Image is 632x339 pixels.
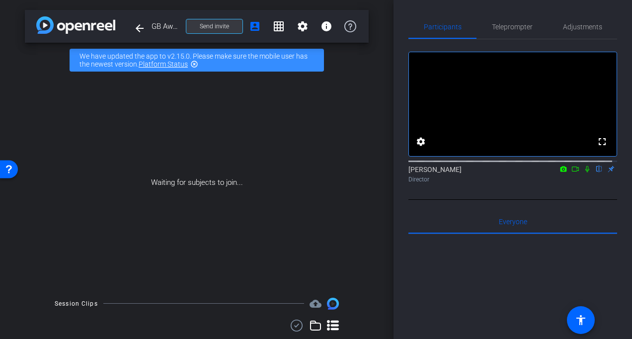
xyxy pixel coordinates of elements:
div: We have updated the app to v2.15.0. Please make sure the mobile user has the newest version. [70,49,324,72]
mat-icon: fullscreen [596,136,608,148]
div: Director [408,175,617,184]
img: app-logo [36,16,115,34]
span: Send invite [200,22,229,30]
mat-icon: account_box [249,20,261,32]
mat-icon: arrow_back [134,22,146,34]
span: Adjustments [563,23,602,30]
mat-icon: settings [297,20,309,32]
div: Waiting for subjects to join... [25,78,369,288]
span: Participants [424,23,462,30]
mat-icon: grid_on [273,20,285,32]
mat-icon: flip [593,164,605,173]
img: Session clips [327,298,339,310]
span: Destinations for your clips [310,298,321,310]
button: Send invite [186,19,243,34]
mat-icon: highlight_off [190,60,198,68]
mat-icon: settings [415,136,427,148]
a: Platform Status [139,60,188,68]
mat-icon: cloud_upload [310,298,321,310]
span: Teleprompter [492,23,533,30]
div: Session Clips [55,299,98,309]
mat-icon: info [320,20,332,32]
span: Everyone [499,218,527,225]
div: [PERSON_NAME] [408,165,617,184]
mat-icon: accessibility [575,314,587,326]
span: GB Awards video [152,16,180,36]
